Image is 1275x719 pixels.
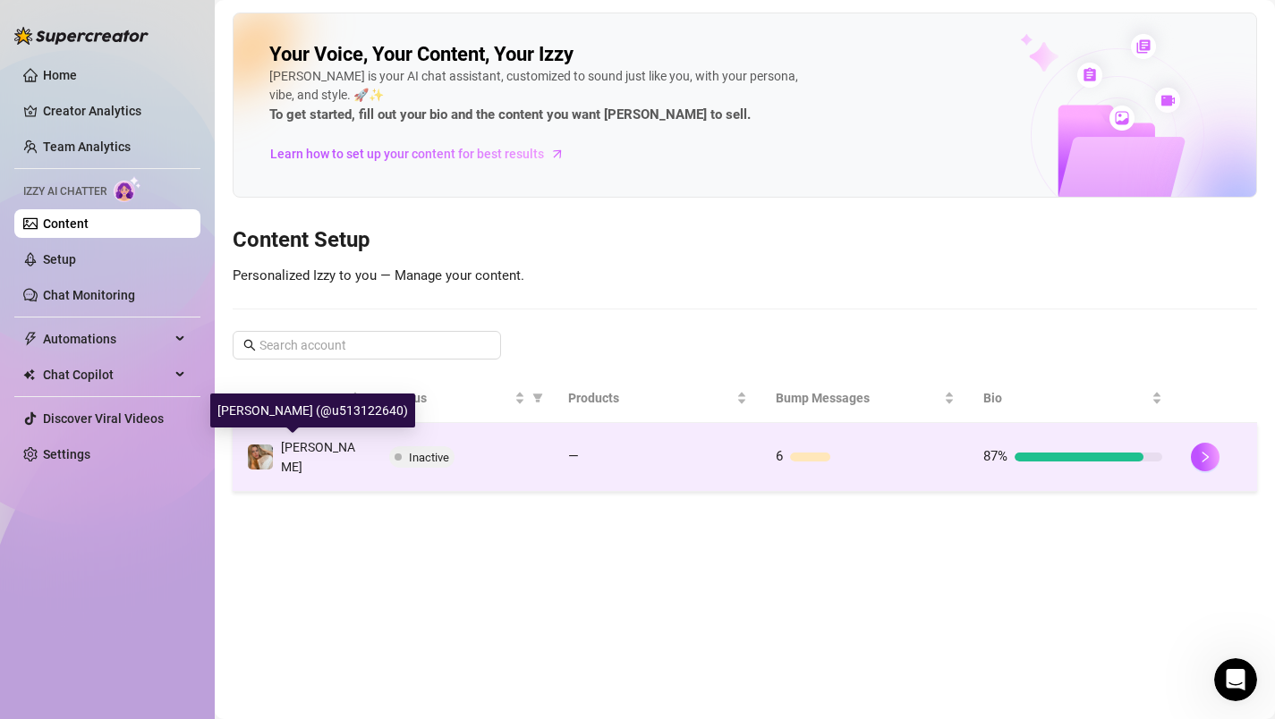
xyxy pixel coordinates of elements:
span: search [243,339,256,351]
div: [PERSON_NAME] is your AI chat assistant, customized to sound just like you, with your persona, vi... [269,67,806,126]
a: Team Analytics [43,140,131,154]
img: AI Chatter [114,176,141,202]
button: right [1191,443,1220,471]
a: Setup [43,252,76,266]
a: Home [43,68,77,82]
span: 😐 [166,534,191,570]
span: Status [389,388,512,408]
strong: To get started, fill out your bio and the content you want [PERSON_NAME] to sell. [269,106,751,123]
span: arrow-right [548,145,566,163]
span: Izzy AI Chatter [23,183,106,200]
th: Status [375,374,555,423]
span: thunderbolt [23,332,38,346]
span: Products [568,388,733,408]
span: disappointed reaction [109,534,156,570]
input: Search account [259,335,476,355]
span: — [568,448,579,464]
div: Did this answer your question? [21,516,336,536]
span: 6 [776,448,783,464]
a: Creator Analytics [43,97,186,125]
a: Content [43,216,89,231]
a: Discover Viral Videos [43,411,164,426]
span: Inactive [409,451,449,464]
button: go back [12,7,46,41]
th: Products [554,374,761,423]
span: 😞 [119,534,145,570]
span: Bio [983,388,1148,408]
span: smiley reaction [202,534,249,570]
th: Bump Messages [761,374,969,423]
span: Chat Copilot [43,360,170,389]
span: 😃 [212,534,238,570]
a: Learn how to set up your content for best results [269,140,578,168]
span: Bump Messages [776,388,940,408]
h3: Content Setup [233,226,1257,255]
th: Bio [969,374,1177,423]
h2: Your Voice, Your Content, Your Izzy [269,42,574,67]
a: Open in help center [107,592,251,606]
img: ai-chatter-content-library-cLFOSyPT.png [979,14,1256,197]
span: neutral face reaction [156,534,202,570]
a: Settings [43,447,90,461]
img: Samantha [248,444,273,469]
span: Learn how to set up your content for best results [270,144,544,164]
span: [PERSON_NAME] [281,440,355,474]
span: filter [529,385,547,411]
span: filter [532,393,543,403]
th: Name [233,374,375,423]
iframe: Intercom live chat [1214,658,1257,701]
a: Chat Monitoring [43,288,135,302]
span: Personalized Izzy to you — Manage your content. [233,267,524,283]
div: [PERSON_NAME] (@u513122640) [210,393,415,427]
span: Automations [43,325,170,353]
span: 87% [983,448,1007,464]
span: right [1199,451,1211,463]
img: logo-BBDzfeDw.svg [14,27,149,45]
img: Chat Copilot [23,368,35,381]
span: Name [247,388,346,408]
button: Expand window [312,7,346,41]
